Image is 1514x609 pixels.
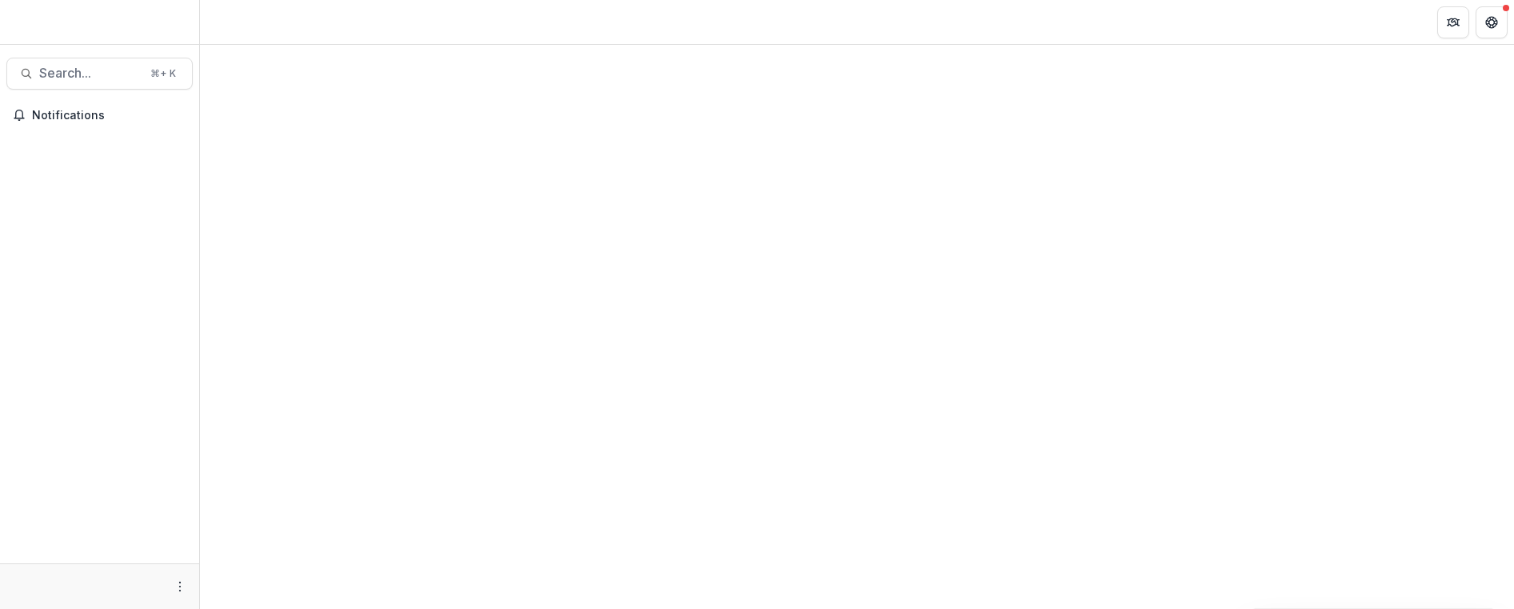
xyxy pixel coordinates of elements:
button: More [170,577,190,596]
div: ⌘ + K [147,65,179,82]
span: Notifications [32,109,186,122]
button: Search... [6,58,193,90]
button: Get Help [1476,6,1508,38]
nav: breadcrumb [206,10,274,34]
span: Search... [39,66,141,81]
button: Notifications [6,102,193,128]
button: Partners [1437,6,1469,38]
